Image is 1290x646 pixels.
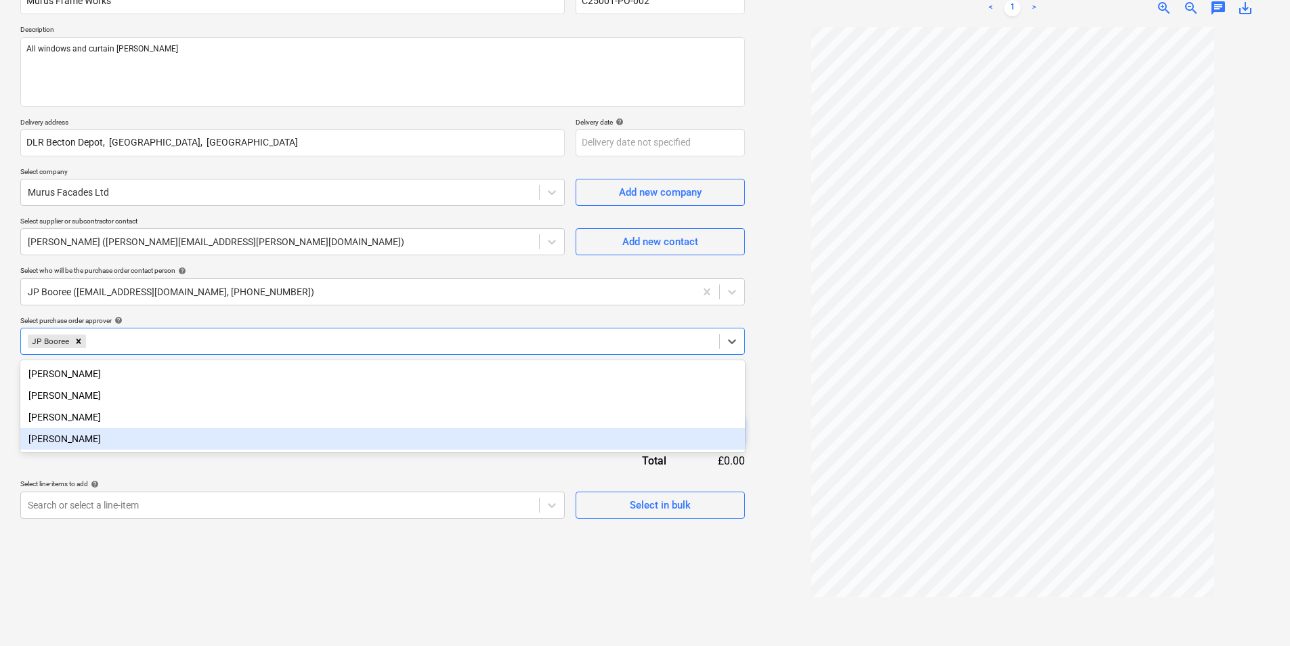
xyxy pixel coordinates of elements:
[20,479,565,488] div: Select line-items to add
[175,267,186,275] span: help
[576,179,745,206] button: Add new company
[576,118,745,127] div: Delivery date
[20,428,745,450] div: Cristi Gandulescu
[622,233,698,251] div: Add new contact
[88,480,99,488] span: help
[71,335,86,348] div: Remove JP Booree
[20,363,745,385] div: [PERSON_NAME]
[576,228,745,255] button: Add new contact
[28,335,71,348] div: JP Booree
[1222,581,1290,646] iframe: Chat Widget
[20,406,745,428] div: [PERSON_NAME]
[20,266,745,275] div: Select who will be the purchase order contact person
[112,316,123,324] span: help
[20,363,745,385] div: Garry Taylor
[20,37,745,107] textarea: All windows and curtain [PERSON_NAME]
[630,496,691,514] div: Select in bulk
[569,453,688,469] div: Total
[20,385,745,406] div: Dustin Butler
[688,453,745,469] div: £0.00
[576,129,745,156] input: Delivery date not specified
[20,406,745,428] div: Maritz Naude
[20,167,565,179] p: Select company
[20,118,565,129] p: Delivery address
[20,129,565,156] input: Delivery address
[619,184,702,201] div: Add new company
[613,118,624,126] span: help
[20,428,745,450] div: [PERSON_NAME]
[20,217,565,228] p: Select supplier or subcontractor contact
[20,385,745,406] div: [PERSON_NAME]
[576,492,745,519] button: Select in bulk
[20,25,745,37] p: Description
[20,316,745,325] div: Select purchase order approver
